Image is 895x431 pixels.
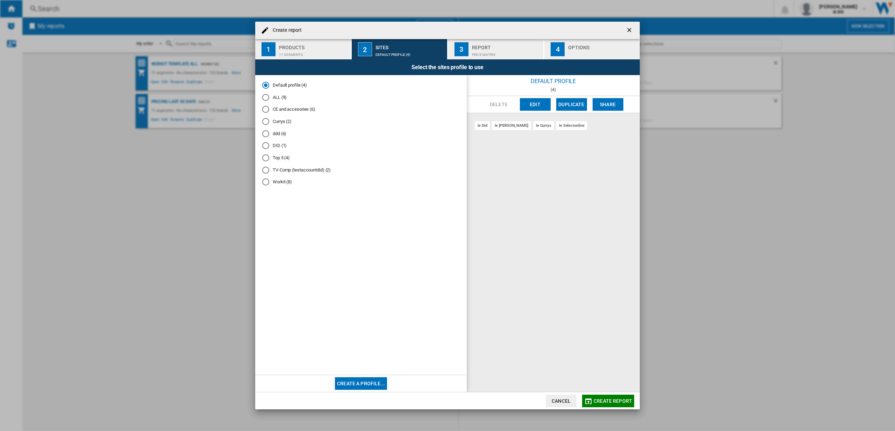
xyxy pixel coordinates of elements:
div: Select the sites profile to use [255,59,640,75]
button: Cancel [546,395,577,407]
ng-md-icon: getI18NText('BUTTONS.CLOSE_DIALOG') [626,27,634,35]
div: ie did [475,121,490,130]
div: Sites [375,42,444,49]
button: Create a profile... [335,377,387,390]
div: Default profile [467,75,640,87]
md-radio-button: ddd (6) [262,130,460,137]
div: 3 [454,42,468,56]
div: ie selectonline [556,121,587,130]
div: Default profile (4) [375,49,444,57]
div: (4) [467,87,640,92]
div: 2 [358,42,372,56]
button: 4 Options [544,39,640,59]
button: 2 Sites Default profile (4) [352,39,448,59]
div: 4 [551,42,565,56]
button: Share [593,98,623,111]
div: 11 segments [279,49,348,57]
md-radio-button: CE and accesories (6) [262,106,460,113]
md-radio-button: TV-Comp (testaccountdid) (2) [262,167,460,173]
h4: Create report [269,27,302,34]
div: ie [PERSON_NAME] [492,121,531,130]
div: Products [279,42,348,49]
button: 3 Report Price Matrix [448,39,544,59]
button: getI18NText('BUTTONS.CLOSE_DIALOG') [623,23,637,37]
md-radio-button: Top 5 (4) [262,155,460,161]
button: Duplicate [556,98,587,111]
md-radio-button: Workit (8) [262,179,460,185]
md-radio-button: Default profile (4) [262,82,460,89]
div: Options [568,42,637,49]
md-radio-button: Currys (2) [262,118,460,125]
div: 1 [262,42,275,56]
md-radio-button: ALL (9) [262,94,460,101]
div: Report [472,42,541,49]
button: 1 Products 11 segments [255,39,351,59]
button: Delete [484,98,514,111]
button: Create report [582,395,634,407]
button: Edit [520,98,551,111]
span: Create report [594,398,632,404]
md-radio-button: DID (1) [262,143,460,149]
div: ie currys [533,121,554,130]
div: Price Matrix [472,49,541,57]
